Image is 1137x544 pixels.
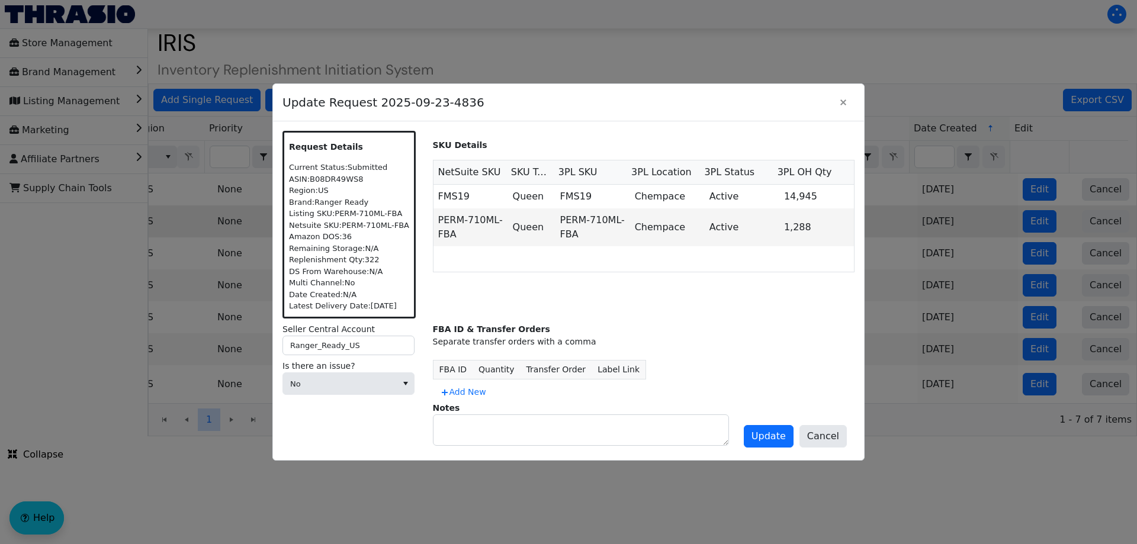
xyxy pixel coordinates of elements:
[289,220,409,231] div: Netsuite SKU: PERM-710ML-FBA
[521,360,592,379] th: Transfer Order
[289,231,409,243] div: Amazon DOS: 36
[440,386,486,398] span: Add New
[289,185,409,197] div: Region: US
[289,254,409,266] div: Replenishment Qty: 322
[704,165,754,179] span: 3PL Status
[433,185,508,208] td: FMS19
[289,141,409,153] p: Request Details
[397,373,414,394] button: select
[433,323,855,336] div: FBA ID & Transfer Orders
[282,360,423,372] label: Is there an issue?
[473,360,521,379] th: Quantity
[433,403,460,413] label: Notes
[555,208,630,246] td: PERM-710ML-FBA
[289,197,409,208] div: Brand: Ranger Ready
[630,185,705,208] td: Chempace
[433,382,493,402] button: Add New
[289,208,409,220] div: Listing SKU: PERM-710ML-FBA
[290,378,390,390] span: No
[282,323,423,336] label: Seller Central Account
[289,173,409,185] div: ASIN: B08DR49WS8
[778,165,832,179] span: 3PL OH Qty
[705,208,779,246] td: Active
[289,300,409,312] div: Latest Delivery Date: [DATE]
[630,208,705,246] td: Chempace
[508,185,555,208] td: Queen
[433,336,855,348] div: Separate transfer orders with a comma
[289,289,409,301] div: Date Created: N/A
[438,165,501,179] span: NetSuite SKU
[832,91,855,114] button: Close
[289,277,409,289] div: Multi Channel: No
[744,425,794,448] button: Update
[779,185,854,208] td: 14,945
[779,208,854,246] td: 1,288
[433,360,473,379] th: FBA ID
[807,429,839,443] span: Cancel
[631,165,692,179] span: 3PL Location
[558,165,598,179] span: 3PL SKU
[555,185,630,208] td: FMS19
[751,429,786,443] span: Update
[289,266,409,278] div: DS From Warehouse: N/A
[511,165,549,179] span: SKU Type
[289,162,409,173] div: Current Status: Submitted
[592,360,645,379] th: Label Link
[799,425,847,448] button: Cancel
[433,139,855,152] p: SKU Details
[508,208,555,246] td: Queen
[282,88,832,117] span: Update Request 2025-09-23-4836
[433,208,508,246] td: PERM-710ML-FBA
[289,243,409,255] div: Remaining Storage: N/A
[705,185,779,208] td: Active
